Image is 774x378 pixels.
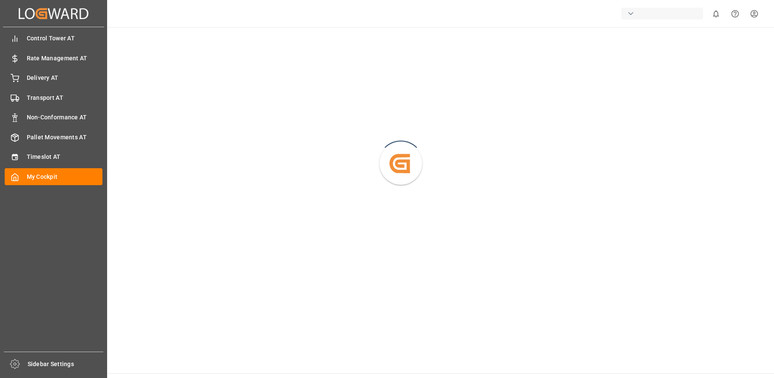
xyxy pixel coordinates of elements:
[27,152,103,161] span: Timeslot AT
[726,4,745,23] button: Help Center
[27,113,103,122] span: Non-Conformance AT
[706,4,726,23] button: show 0 new notifications
[27,34,103,43] span: Control Tower AT
[5,109,102,126] a: Non-Conformance AT
[5,168,102,185] a: My Cockpit
[5,50,102,66] a: Rate Management AT
[27,93,103,102] span: Transport AT
[5,149,102,165] a: Timeslot AT
[5,89,102,106] a: Transport AT
[27,73,103,82] span: Delivery AT
[28,360,104,369] span: Sidebar Settings
[27,133,103,142] span: Pallet Movements AT
[27,172,103,181] span: My Cockpit
[27,54,103,63] span: Rate Management AT
[5,70,102,86] a: Delivery AT
[5,129,102,145] a: Pallet Movements AT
